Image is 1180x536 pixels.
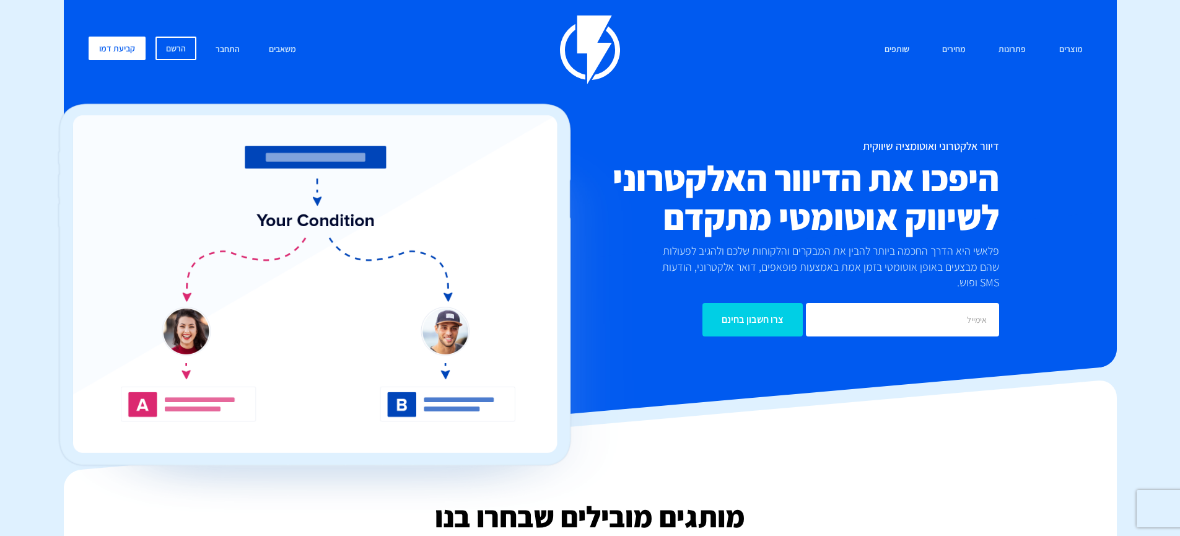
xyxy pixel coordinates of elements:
a: מוצרים [1050,37,1092,63]
a: מחירים [933,37,975,63]
a: התחבר [206,37,249,63]
input: צרו חשבון בחינם [702,303,803,336]
a: הרשם [155,37,196,60]
a: משאבים [260,37,305,63]
h2: מותגים מובילים שבחרו בנו [64,501,1117,533]
h1: דיוור אלקטרוני ואוטומציה שיווקית [516,140,999,152]
a: פתרונות [989,37,1035,63]
p: פלאשי היא הדרך החכמה ביותר להבין את המבקרים והלקוחות שלכם ולהגיב לפעולות שהם מבצעים באופן אוטומטי... [641,243,999,291]
input: אימייל [806,303,999,336]
h2: היפכו את הדיוור האלקטרוני לשיווק אוטומטי מתקדם [516,159,999,237]
a: שותפים [875,37,919,63]
a: קביעת דמו [89,37,146,60]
